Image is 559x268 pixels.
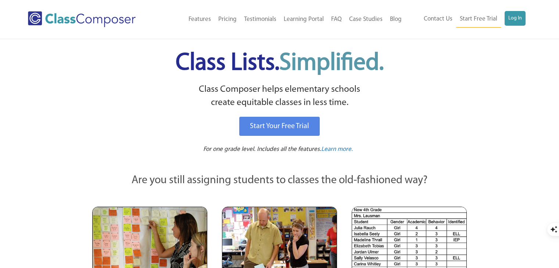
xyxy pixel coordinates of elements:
[345,11,386,28] a: Case Studies
[215,11,240,28] a: Pricing
[280,11,327,28] a: Learning Portal
[28,11,136,27] img: Class Composer
[321,145,353,154] a: Learn more.
[91,83,468,110] p: Class Composer helps elementary schools create equitable classes in less time.
[250,123,309,130] span: Start Your Free Trial
[420,11,456,27] a: Contact Us
[185,11,215,28] a: Features
[327,11,345,28] a: FAQ
[239,117,320,136] a: Start Your Free Trial
[386,11,405,28] a: Blog
[456,11,501,28] a: Start Free Trial
[240,11,280,28] a: Testimonials
[176,51,384,75] span: Class Lists.
[159,11,405,28] nav: Header Menu
[505,11,526,26] a: Log In
[405,11,526,28] nav: Header Menu
[321,146,353,152] span: Learn more.
[92,173,467,189] p: Are you still assigning students to classes the old-fashioned way?
[203,146,321,152] span: For one grade level. Includes all the features.
[279,51,384,75] span: Simplified.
